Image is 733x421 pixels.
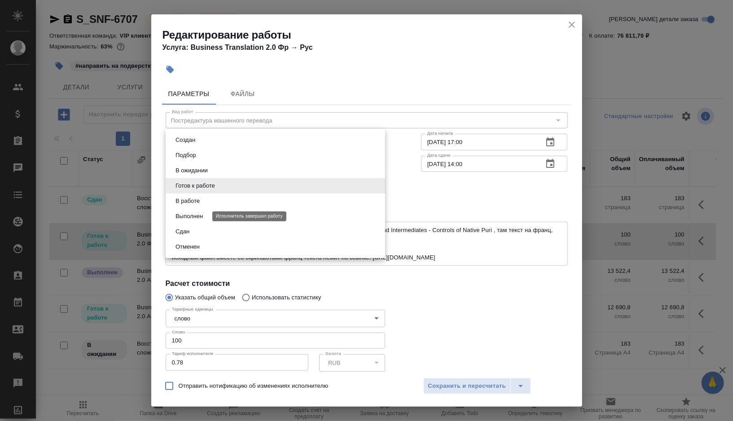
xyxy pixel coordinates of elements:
[173,181,218,191] button: Готов к работе
[173,211,206,221] button: Выполнен
[173,135,198,145] button: Создан
[173,196,202,206] button: В работе
[173,166,211,175] button: В ожидании
[173,227,192,237] button: Сдан
[173,242,202,252] button: Отменен
[173,150,199,160] button: Подбор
